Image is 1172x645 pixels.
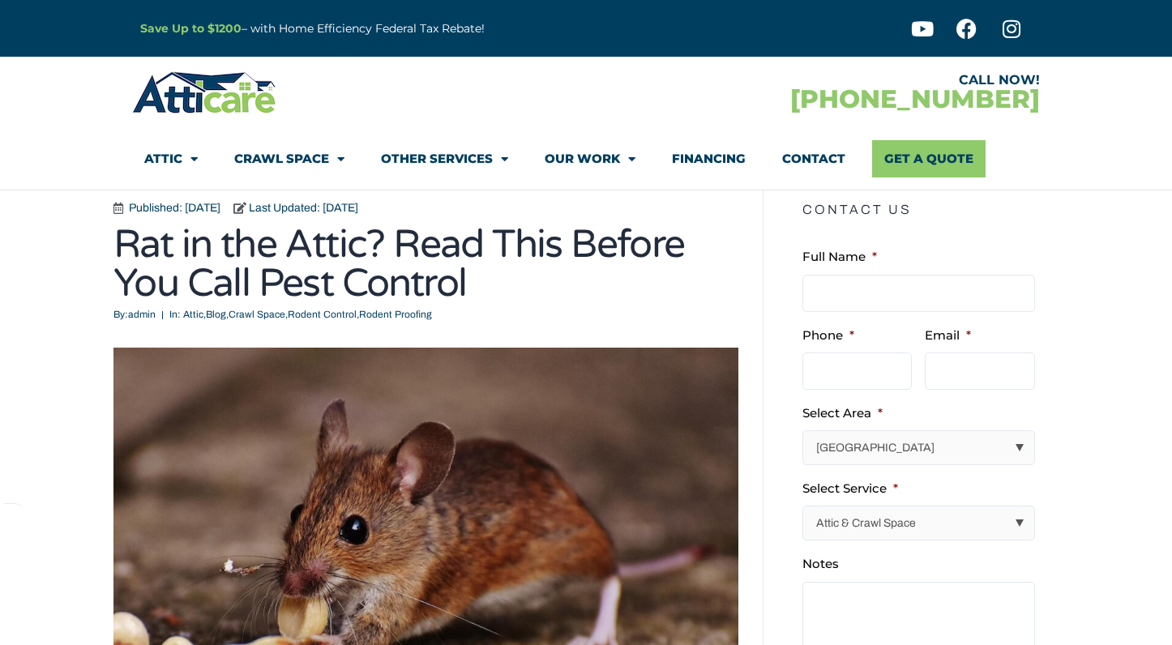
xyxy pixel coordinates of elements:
[381,140,508,177] a: Other Services
[802,327,854,344] label: Phone
[802,405,883,421] label: Select Area
[802,190,1048,229] h5: Contact Us
[545,140,635,177] a: Our Work
[872,140,986,177] a: Get A Quote
[140,21,242,36] a: Save Up to $1200
[802,249,877,265] label: Full Name
[586,74,1040,87] div: CALL NOW!
[672,140,746,177] a: Financing
[802,481,898,497] label: Select Service
[113,225,738,303] h1: Rat in the Attic? Read This Before You Call Pest Control
[245,199,358,217] span: Last Updated: [DATE]
[359,309,432,320] a: Rodent Proofing
[782,140,845,177] a: Contact
[169,309,181,320] span: In:
[183,309,203,320] a: Attic
[113,307,156,323] span: admin
[234,140,344,177] a: Crawl Space
[288,309,357,320] a: Rodent Control
[802,556,839,572] label: Notes
[206,309,226,320] a: Blog
[113,309,128,320] span: By:
[925,327,971,344] label: Email
[144,140,198,177] a: Attic
[140,19,665,38] p: – with Home Efficiency Federal Tax Rebate!
[125,199,220,217] span: Published: [DATE]
[183,309,432,320] span: , , , ,
[229,309,285,320] a: Crawl Space
[144,140,1028,177] nav: Menu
